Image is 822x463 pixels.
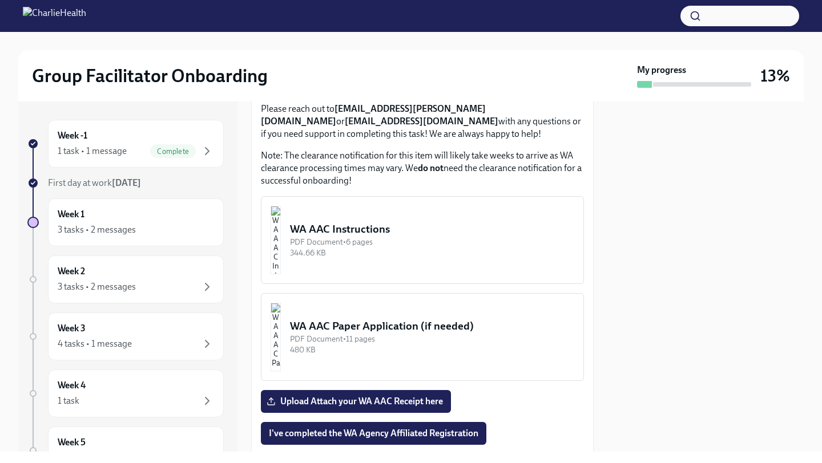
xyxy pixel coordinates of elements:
div: 1 task [58,395,79,407]
strong: do not [418,163,444,173]
a: Week 41 task [27,369,224,417]
span: Complete [150,147,196,156]
a: Week 23 tasks • 2 messages [27,255,224,303]
span: Upload Attach your WA AAC Receipt here [269,396,443,407]
div: PDF Document • 6 pages [290,237,574,247]
strong: [DATE] [112,177,141,188]
p: Please reach out to or with any questions or if you need support in completing this task! We are ... [261,103,584,140]
div: 1 task • 1 message [58,145,127,157]
p: Note: The clearance notification for this item will likely take weeks to arrive as WA clearance p... [261,149,584,187]
h6: Week -1 [58,129,87,142]
a: Week 13 tasks • 2 messages [27,198,224,246]
div: 344.66 KB [290,247,574,258]
h3: 13% [760,66,790,86]
h6: Week 2 [58,265,85,278]
h6: Week 4 [58,379,86,392]
div: WA AAC Paper Application (if needed) [290,319,574,334]
strong: My progress [637,64,686,76]
h6: Week 5 [58,436,86,449]
div: 3 tasks • 2 messages [58,224,136,236]
span: I've completed the WA Agency Affiliated Registration [269,428,478,439]
div: 4 tasks • 1 message [58,338,132,350]
strong: [EMAIL_ADDRESS][PERSON_NAME][DOMAIN_NAME] [261,103,486,127]
div: WA AAC Instructions [290,222,574,237]
button: I've completed the WA Agency Affiliated Registration [261,422,486,445]
label: Upload Attach your WA AAC Receipt here [261,390,451,413]
a: Week -11 task • 1 messageComplete [27,120,224,168]
div: PDF Document • 11 pages [290,334,574,344]
img: WA AAC Instructions [271,206,281,274]
button: WA AAC InstructionsPDF Document•6 pages344.66 KB [261,196,584,284]
div: 3 tasks • 2 messages [58,281,136,293]
strong: [EMAIL_ADDRESS][DOMAIN_NAME] [345,116,498,127]
img: CharlieHealth [23,7,86,25]
h2: Group Facilitator Onboarding [32,64,268,87]
a: First day at work[DATE] [27,177,224,189]
a: Week 34 tasks • 1 message [27,312,224,360]
div: 480 KB [290,344,574,355]
img: WA AAC Paper Application (if needed) [271,303,281,371]
span: First day at work [48,177,141,188]
h6: Week 3 [58,322,86,335]
h6: Week 1 [58,208,84,221]
button: WA AAC Paper Application (if needed)PDF Document•11 pages480 KB [261,293,584,381]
